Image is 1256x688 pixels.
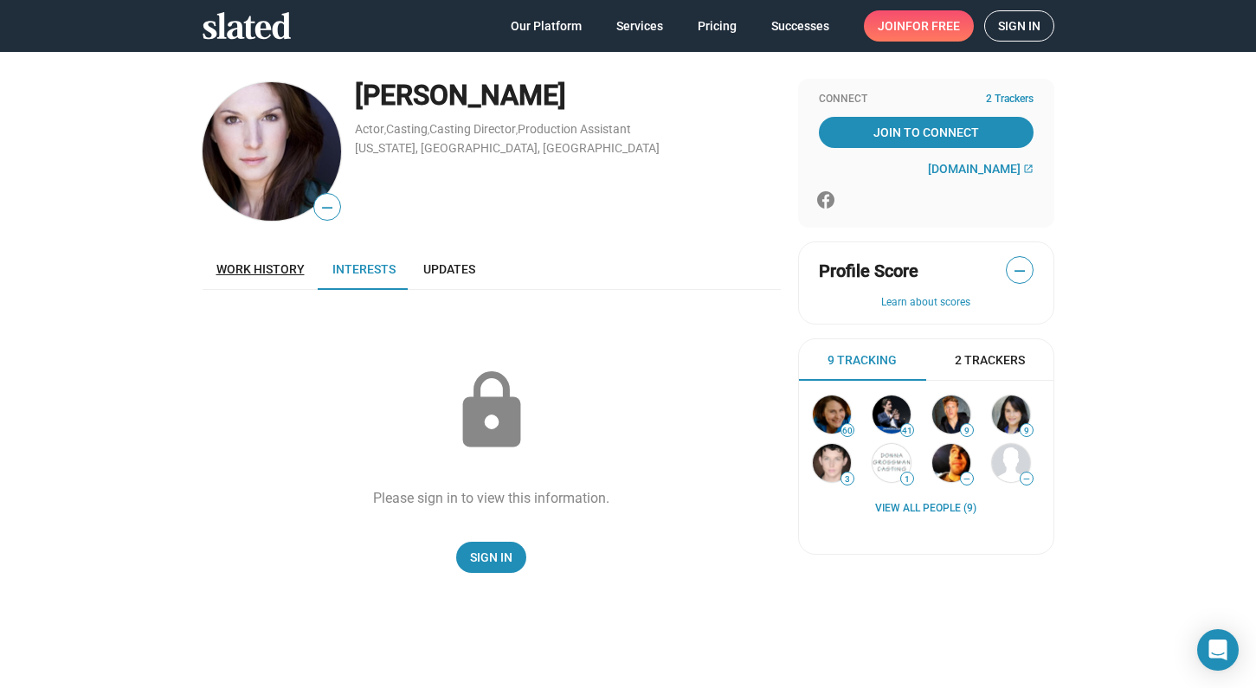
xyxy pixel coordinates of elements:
[511,10,582,42] span: Our Platform
[319,248,409,290] a: Interests
[203,82,341,221] img: Kaitlyn Griggs
[386,122,428,136] a: Casting
[819,296,1034,310] button: Learn about scores
[355,77,781,114] div: [PERSON_NAME]
[901,426,913,436] span: 41
[901,474,913,485] span: 1
[905,10,960,42] span: for free
[384,125,386,135] span: ,
[813,395,851,434] img: Dana Scott
[428,125,429,135] span: ,
[998,11,1040,41] span: Sign in
[932,395,970,434] img: Damian Conrad-Davis
[984,10,1054,42] a: Sign in
[470,542,512,573] span: Sign In
[819,93,1034,106] div: Connect
[409,248,489,290] a: Updates
[429,122,516,136] a: Casting Director
[813,444,851,482] img: Jax Jackson
[819,260,918,283] span: Profile Score
[819,117,1034,148] a: Join To Connect
[423,262,475,276] span: Updates
[332,262,396,276] span: Interests
[928,162,1034,176] a: [DOMAIN_NAME]
[841,474,853,485] span: 3
[955,352,1025,369] span: 2 Trackers
[203,248,319,290] a: Work history
[961,474,973,484] span: —
[216,262,305,276] span: Work history
[873,395,911,434] img: Stephan Paternot
[992,395,1030,434] img: Shruti Tewari
[1007,260,1033,282] span: —
[373,489,609,507] div: Please sign in to view this information.
[828,352,897,369] span: 9 Tracking
[1023,164,1034,174] mat-icon: open_in_new
[864,10,974,42] a: Joinfor free
[448,368,535,454] mat-icon: lock
[698,10,737,42] span: Pricing
[961,426,973,436] span: 9
[314,196,340,219] span: —
[873,444,911,482] img: Paul Bernstein
[757,10,843,42] a: Successes
[875,502,976,516] a: View all People (9)
[1197,629,1239,671] div: Open Intercom Messenger
[878,10,960,42] span: Join
[986,93,1034,106] span: 2 Trackers
[841,426,853,436] span: 60
[516,125,518,135] span: ,
[1021,426,1033,436] span: 9
[771,10,829,42] span: Successes
[355,122,384,136] a: Actor
[1021,474,1033,484] span: —
[355,141,660,155] a: [US_STATE], [GEOGRAPHIC_DATA], [GEOGRAPHIC_DATA]
[992,444,1030,482] img: Dustin Whitehead
[932,444,970,482] img: Vince Chavez
[518,122,631,136] a: Production Assistant
[616,10,663,42] span: Services
[928,162,1021,176] span: [DOMAIN_NAME]
[684,10,750,42] a: Pricing
[602,10,677,42] a: Services
[822,117,1030,148] span: Join To Connect
[497,10,596,42] a: Our Platform
[456,542,526,573] a: Sign In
